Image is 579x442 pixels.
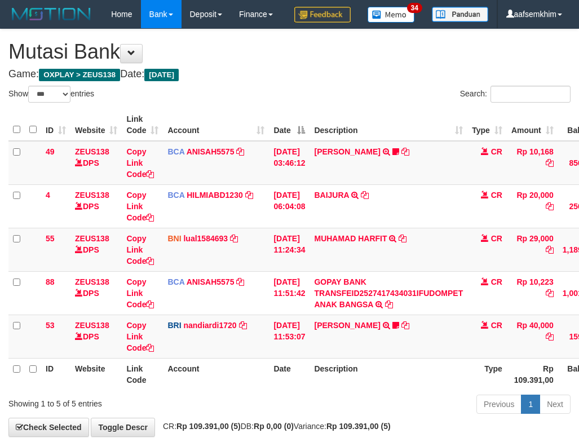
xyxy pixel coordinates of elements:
[310,358,467,390] th: Description
[401,321,409,330] a: Copy BASILIUS CHARL to clipboard
[314,191,349,200] a: BAIJURA
[46,277,55,286] span: 88
[167,321,181,330] span: BRI
[41,358,70,390] th: ID
[467,358,507,390] th: Type
[476,395,521,414] a: Previous
[75,321,109,330] a: ZEUS138
[239,321,247,330] a: Copy nandiardi1720 to clipboard
[254,422,294,431] strong: Rp 0,00 (0)
[269,315,310,358] td: [DATE] 11:53:07
[46,191,50,200] span: 4
[167,234,181,243] span: BNI
[491,321,502,330] span: CR
[126,191,154,222] a: Copy Link Code
[432,7,488,22] img: panduan.png
[540,395,571,414] a: Next
[368,7,415,23] img: Button%20Memo.svg
[187,191,243,200] a: HILMIABD1230
[75,234,109,243] a: ZEUS138
[546,289,554,298] a: Copy Rp 10,223 to clipboard
[269,184,310,228] td: [DATE] 06:04:08
[8,86,94,103] label: Show entries
[269,228,310,271] td: [DATE] 11:24:34
[546,202,554,211] a: Copy Rp 20,000 to clipboard
[8,41,571,63] h1: Mutasi Bank
[126,234,154,266] a: Copy Link Code
[230,234,238,243] a: Copy lual1584693 to clipboard
[245,191,253,200] a: Copy HILMIABD1230 to clipboard
[407,3,422,13] span: 34
[70,228,122,271] td: DPS
[163,358,269,390] th: Account
[507,228,558,271] td: Rp 29,000
[183,234,228,243] a: lual1584693
[46,147,55,156] span: 49
[314,147,380,156] a: [PERSON_NAME]
[8,6,94,23] img: MOTION_logo.png
[326,422,391,431] strong: Rp 109.391,00 (5)
[187,147,235,156] a: ANISAH5575
[176,422,241,431] strong: Rp 109.391,00 (5)
[507,271,558,315] td: Rp 10,223
[269,141,310,185] td: [DATE] 03:46:12
[521,395,540,414] a: 1
[361,191,369,200] a: Copy BAIJURA to clipboard
[507,141,558,185] td: Rp 10,168
[467,109,507,141] th: Type: activate to sort column ascending
[46,234,55,243] span: 55
[144,69,179,81] span: [DATE]
[126,147,154,179] a: Copy Link Code
[8,69,571,80] h4: Game: Date:
[75,147,109,156] a: ZEUS138
[70,109,122,141] th: Website: activate to sort column ascending
[75,191,109,200] a: ZEUS138
[399,234,406,243] a: Copy MUHAMAD HARFIT to clipboard
[491,147,502,156] span: CR
[8,394,233,409] div: Showing 1 to 5 of 5 entries
[269,271,310,315] td: [DATE] 11:51:42
[546,158,554,167] a: Copy Rp 10,168 to clipboard
[269,358,310,390] th: Date
[163,109,269,141] th: Account: activate to sort column ascending
[491,277,502,286] span: CR
[546,245,554,254] a: Copy Rp 29,000 to clipboard
[385,300,393,309] a: Copy GOPAY BANK TRANSFEID2527417434031IFUDOMPET ANAK BANGSA to clipboard
[39,69,120,81] span: OXPLAY > ZEUS138
[46,321,55,330] span: 53
[314,321,380,330] a: [PERSON_NAME]
[491,234,502,243] span: CR
[122,358,163,390] th: Link Code
[122,109,163,141] th: Link Code: activate to sort column ascending
[401,147,409,156] a: Copy INA PAUJANAH to clipboard
[314,277,463,309] a: GOPAY BANK TRANSFEID2527417434031IFUDOMPET ANAK BANGSA
[126,277,154,309] a: Copy Link Code
[28,86,70,103] select: Showentries
[236,147,244,156] a: Copy ANISAH5575 to clipboard
[167,147,184,156] span: BCA
[314,234,387,243] a: MUHAMAD HARFIT
[183,321,236,330] a: nandiardi1720
[546,332,554,341] a: Copy Rp 40,000 to clipboard
[507,109,558,141] th: Amount: activate to sort column ascending
[490,86,571,103] input: Search:
[70,358,122,390] th: Website
[75,277,109,286] a: ZEUS138
[167,191,184,200] span: BCA
[294,7,351,23] img: Feedback.jpg
[8,418,89,437] a: Check Selected
[491,191,502,200] span: CR
[507,315,558,358] td: Rp 40,000
[460,86,571,103] label: Search:
[70,184,122,228] td: DPS
[310,109,467,141] th: Description: activate to sort column ascending
[269,109,310,141] th: Date: activate to sort column descending
[157,422,391,431] span: CR: DB: Variance:
[41,109,70,141] th: ID: activate to sort column ascending
[167,277,184,286] span: BCA
[70,315,122,358] td: DPS
[507,184,558,228] td: Rp 20,000
[70,271,122,315] td: DPS
[187,277,235,286] a: ANISAH5575
[236,277,244,286] a: Copy ANISAH5575 to clipboard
